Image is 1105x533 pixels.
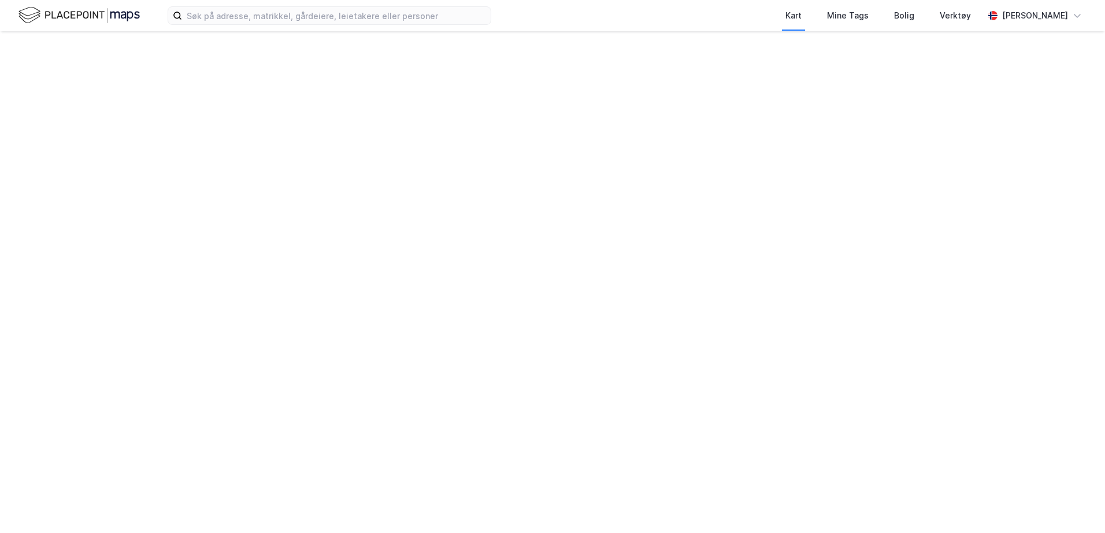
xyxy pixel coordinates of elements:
[1047,478,1105,533] div: Kontrollprogram for chat
[827,9,869,23] div: Mine Tags
[785,9,802,23] div: Kart
[1047,478,1105,533] iframe: Chat Widget
[182,7,491,24] input: Søk på adresse, matrikkel, gårdeiere, leietakere eller personer
[18,5,140,25] img: logo.f888ab2527a4732fd821a326f86c7f29.svg
[894,9,914,23] div: Bolig
[940,9,971,23] div: Verktøy
[1002,9,1068,23] div: [PERSON_NAME]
